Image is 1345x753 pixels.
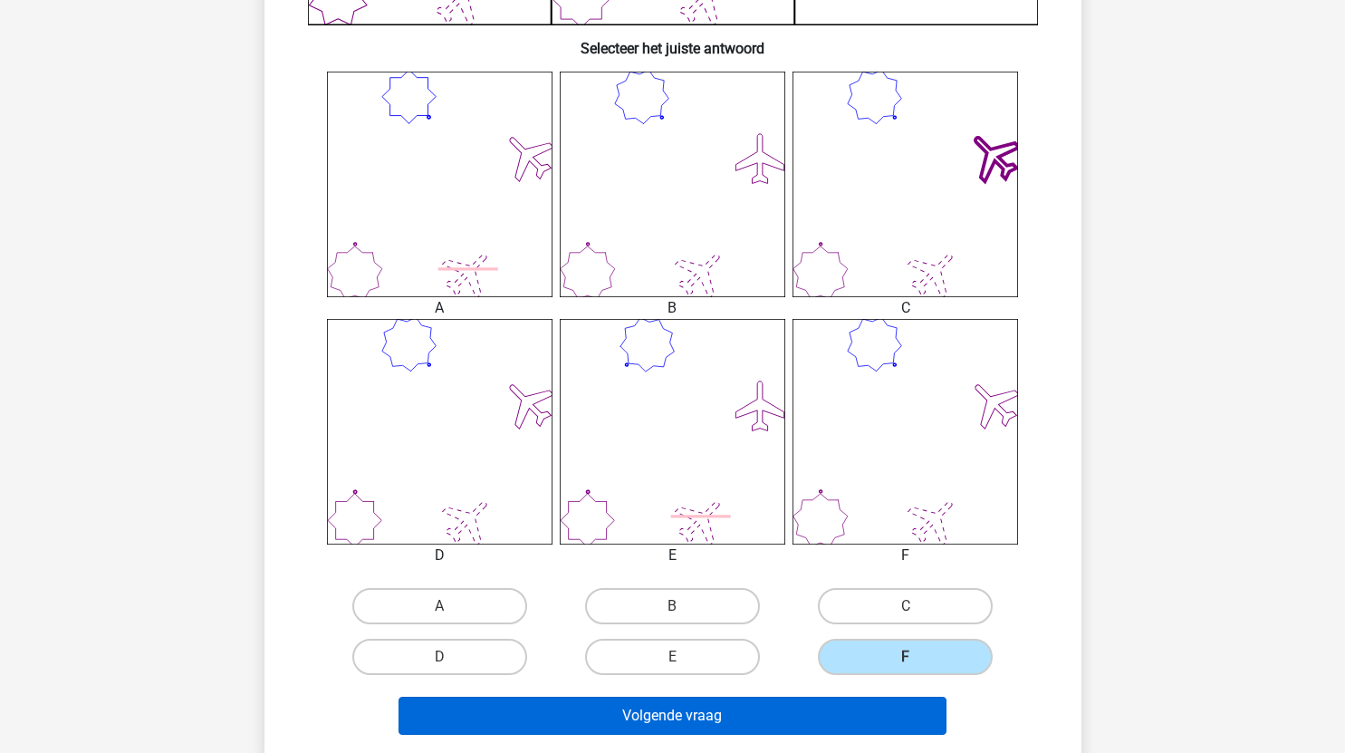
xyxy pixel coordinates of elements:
[313,297,566,319] div: A
[352,588,527,624] label: A
[399,697,946,735] button: Volgende vraag
[546,545,799,566] div: E
[313,545,566,566] div: D
[352,639,527,675] label: D
[585,639,760,675] label: E
[818,588,993,624] label: C
[779,545,1032,566] div: F
[585,588,760,624] label: B
[818,639,993,675] label: F
[546,297,799,319] div: B
[779,297,1032,319] div: C
[293,25,1052,57] h6: Selecteer het juiste antwoord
